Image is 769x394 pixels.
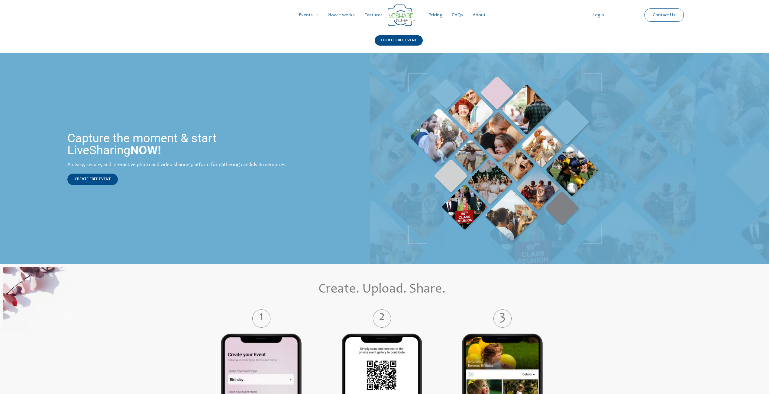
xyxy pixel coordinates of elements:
[424,5,447,25] a: Pricing
[648,9,680,21] a: Contact Us
[375,35,423,46] div: CREATE FREE EVENT
[447,5,468,25] a: FAQs
[211,314,312,323] label: 1
[67,174,118,185] a: CREATE FREE EVENT
[11,5,758,25] nav: Site Navigation
[323,5,360,25] a: How it works
[67,132,300,156] h1: Capture the moment & start LiveSharing
[385,5,415,26] img: Group 14 | Live Photo Slideshow for Events | Create Free Events Album for Any Occasion
[67,162,300,168] div: An easy, secure, and interactive photo and video sharing platform for gathering candids & memories.
[332,314,432,323] label: 2
[588,5,609,25] a: Login
[375,35,423,53] a: CREATE FREE EVENT
[3,267,74,332] img: home_create_updload_share_bg | Live Photo Slideshow for Events | Create Free Events Album for Any...
[75,177,111,181] span: CREATE FREE EVENT
[294,5,323,25] a: Events
[360,5,387,25] a: Features
[468,5,490,25] a: About
[452,314,553,323] label: 3
[318,283,445,296] span: Create. Upload. Share.
[408,73,602,244] img: home_banner_pic | Live Photo Slideshow for Events | Create Free Events Album for Any Occasion
[130,143,161,157] strong: NOW!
